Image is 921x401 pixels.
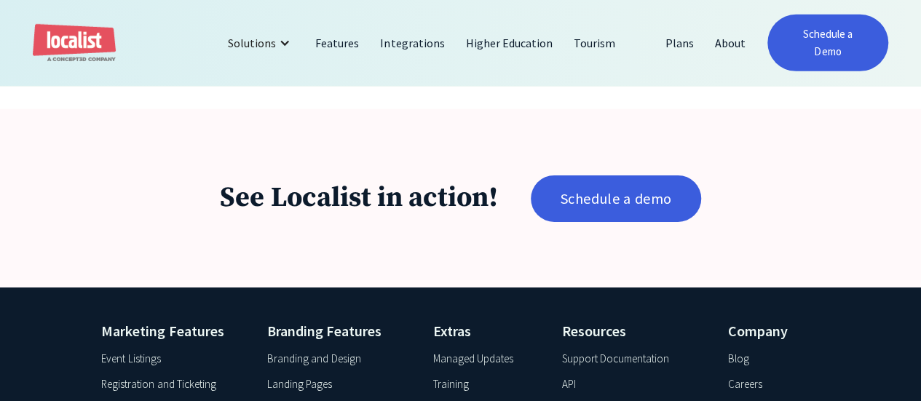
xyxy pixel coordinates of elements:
h1: See Localist in action! [220,181,498,216]
a: Tourism [564,25,626,60]
a: Support Documentation [562,351,670,368]
a: About [705,25,756,60]
div: Solutions [228,34,276,52]
a: Managed Updates [433,351,513,368]
h4: Marketing Features [101,320,248,342]
a: Careers [727,376,762,393]
div: Solutions [217,25,305,60]
a: Blog [727,351,748,368]
a: Features [305,25,370,60]
a: Schedule a demo [531,175,700,222]
a: Higher Education [456,25,564,60]
h4: Resources [562,320,709,342]
a: Registration and Ticketing [101,376,216,393]
a: Event Listings [101,351,160,368]
a: Plans [655,25,704,60]
a: Landing Pages [267,376,332,393]
a: Training [433,376,469,393]
a: Branding and Design [267,351,361,368]
h4: Company [727,320,820,342]
a: Integrations [370,25,455,60]
a: Schedule a Demo [767,15,888,71]
h4: Extras [433,320,544,342]
a: home [33,24,116,63]
h4: Branding Features [267,320,414,342]
a: API [562,376,576,393]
